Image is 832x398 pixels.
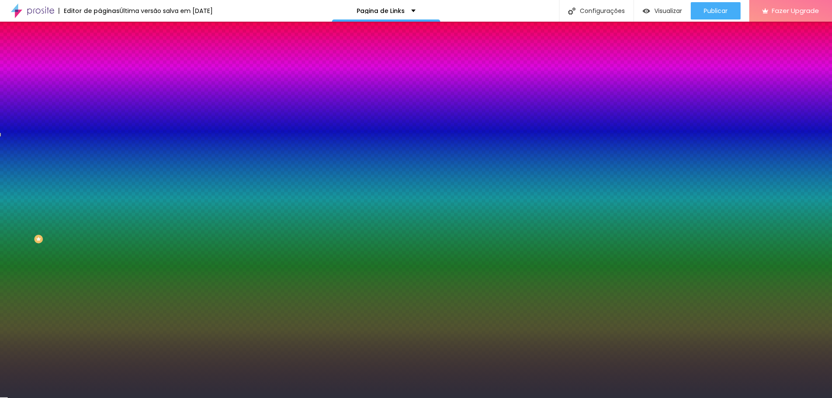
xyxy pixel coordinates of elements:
button: Publicar [691,2,741,19]
p: Pagina de Links [357,8,405,14]
div: Editor de páginas [58,8,120,14]
img: Icone [568,7,575,15]
span: Fazer Upgrade [772,7,819,14]
img: view-1.svg [643,7,650,15]
span: Publicar [704,7,728,14]
div: Última versão salva em [DATE] [120,8,213,14]
button: Visualizar [634,2,691,19]
span: Visualizar [654,7,682,14]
